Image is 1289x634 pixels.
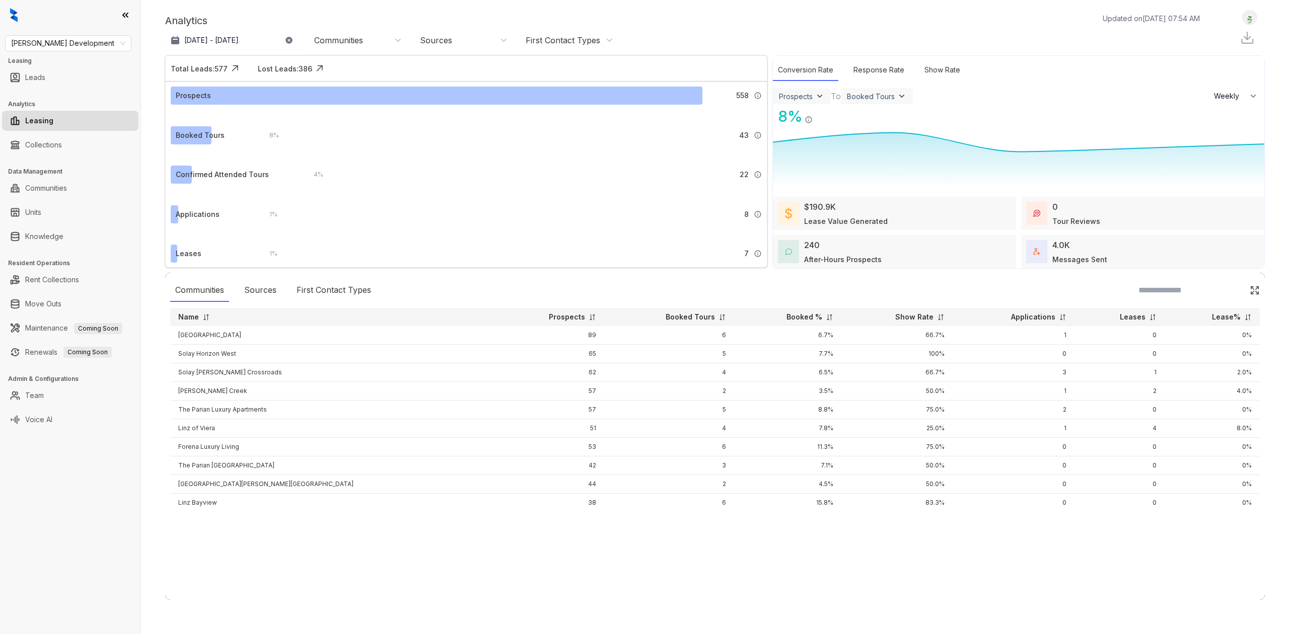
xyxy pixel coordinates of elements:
[228,61,243,76] img: Click Icon
[1052,216,1100,226] div: Tour Reviews
[176,248,201,259] div: Leases
[25,67,45,88] a: Leads
[779,92,813,101] div: Prospects
[2,178,138,198] li: Communities
[1165,438,1260,456] td: 0%
[25,385,44,406] a: Team
[170,419,496,438] td: Linz of Viera
[841,419,953,438] td: 25.0%
[496,401,604,419] td: 57
[25,226,63,247] a: Knowledge
[25,342,112,362] a: RenewalsComing Soon
[773,105,803,128] div: 8 %
[1075,401,1165,419] td: 0
[754,92,762,100] img: Info
[734,326,841,345] td: 6.7%
[170,382,496,401] td: [PERSON_NAME] Creek
[719,313,726,321] img: sorting
[815,91,825,101] img: ViewFilterArrow
[11,36,125,51] span: Davis Development
[1103,13,1200,24] p: Updated on [DATE] 07:54 AM
[496,475,604,494] td: 44
[953,401,1075,419] td: 2
[170,456,496,475] td: The Parian [GEOGRAPHIC_DATA]
[804,216,888,226] div: Lease Value Generated
[1075,438,1165,456] td: 0
[176,209,220,220] div: Applications
[1075,382,1165,401] td: 2
[953,419,1075,438] td: 1
[178,312,199,322] p: Name
[804,201,836,213] div: $190.9K
[841,438,953,456] td: 75.0%
[734,475,841,494] td: 4.5%
[813,107,828,122] img: Click Icon
[165,13,207,28] p: Analytics
[1075,363,1165,382] td: 1
[785,207,792,219] img: LeaseValue
[953,382,1075,401] td: 1
[170,363,496,382] td: Solay [PERSON_NAME] Crossroads
[786,312,822,322] p: Booked %
[549,312,585,322] p: Prospects
[734,363,841,382] td: 6.5%
[805,116,813,124] img: Info
[170,345,496,363] td: Solay Horizon West
[165,31,301,49] button: [DATE] - [DATE]
[259,248,277,259] div: 1 %
[744,209,749,220] span: 8
[420,35,452,46] div: Sources
[8,100,140,109] h3: Analytics
[74,323,122,334] span: Coming Soon
[170,475,496,494] td: [GEOGRAPHIC_DATA][PERSON_NAME][GEOGRAPHIC_DATA]
[604,401,735,419] td: 5
[604,438,735,456] td: 6
[919,59,965,81] div: Show Rate
[589,313,596,321] img: sorting
[170,401,496,419] td: The Parian Luxury Apartments
[897,91,907,101] img: ViewFilterArrow
[25,294,61,314] a: Move Outs
[804,239,820,251] div: 240
[754,131,762,139] img: Info
[202,313,210,321] img: sorting
[1120,312,1145,322] p: Leases
[176,169,269,180] div: Confirmed Attended Tours
[734,382,841,401] td: 3.5%
[1250,285,1260,295] img: Click Icon
[170,438,496,456] td: Forena Luxury Living
[259,209,277,220] div: 1 %
[734,456,841,475] td: 7.1%
[176,130,225,141] div: Booked Tours
[604,382,735,401] td: 2
[841,475,953,494] td: 50.0%
[8,56,140,65] h3: Leasing
[604,345,735,363] td: 5
[1075,345,1165,363] td: 0
[2,294,138,314] li: Move Outs
[841,456,953,475] td: 50.0%
[2,111,138,131] li: Leasing
[1052,201,1058,213] div: 0
[25,410,52,430] a: Voice AI
[1059,313,1066,321] img: sorting
[1208,87,1264,105] button: Weekly
[1052,254,1107,265] div: Messages Sent
[1240,30,1255,45] img: Download
[953,345,1075,363] td: 0
[734,345,841,363] td: 7.7%
[314,35,363,46] div: Communities
[953,438,1075,456] td: 0
[953,475,1075,494] td: 0
[1165,419,1260,438] td: 8.0%
[847,92,895,101] div: Booked Tours
[744,248,749,259] span: 7
[1075,456,1165,475] td: 0
[1075,419,1165,438] td: 4
[740,169,749,180] span: 22
[739,130,749,141] span: 43
[604,456,735,475] td: 3
[8,259,140,268] h3: Resident Operations
[2,318,138,338] li: Maintenance
[496,419,604,438] td: 51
